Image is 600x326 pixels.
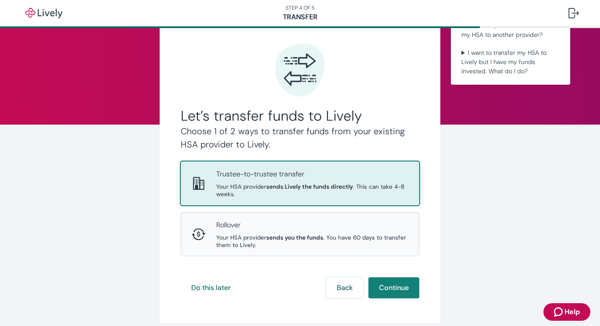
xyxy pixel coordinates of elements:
span: Help [564,307,580,317]
h2: Let’s transfer funds to Lively [181,107,419,125]
p: Trustee-to-trustee transfer [216,169,408,179]
button: Trustee-to-trusteeTrustee-to-trustee transferYour HSA providersends Lively the funds directly. Th... [181,162,419,205]
img: Lively [19,8,68,18]
p: Rollover [216,220,408,230]
span: Your HSA provider . You have 60 days to transfer them to Lively. [216,234,408,249]
button: Zendesk support iconHelp [543,303,590,321]
button: RolloverRolloverYour HSA providersends you the funds. You have 60 days to transfer them to Lively. [181,213,419,256]
strong: sends you the funds [266,234,323,241]
svg: Trustee-to-trustee [192,176,206,190]
strong: sends Lively the funds directly [266,183,353,190]
svg: Zendesk support icon [554,307,564,317]
summary: I want to transfer my HSA to Lively but I have my funds invested. What do I do? [458,47,563,78]
button: Back [326,277,363,298]
h4: Choose 1 of 2 ways to transfer funds from your existing HSA provider to Lively. [181,125,419,151]
summary: How many times can I transfer my HSA to another provider? [458,19,563,41]
button: Do this later [181,277,241,298]
button: Log out [561,3,586,24]
svg: Rollover [192,227,206,241]
span: Your HSA provider . This can take 4-8 weeks. [216,183,408,198]
button: Continue [368,277,419,298]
